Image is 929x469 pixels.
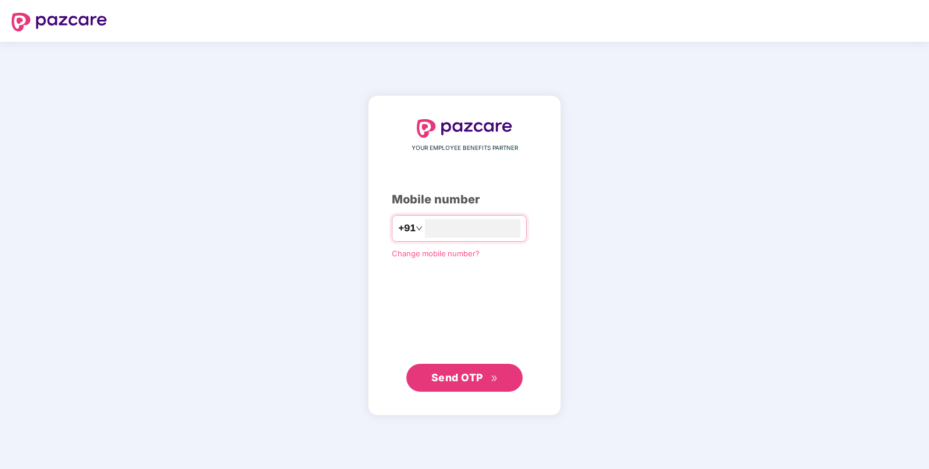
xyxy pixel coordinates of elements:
[491,375,498,382] span: double-right
[431,371,483,384] span: Send OTP
[406,364,523,392] button: Send OTPdouble-right
[12,13,107,31] img: logo
[392,249,480,258] a: Change mobile number?
[398,221,416,235] span: +91
[392,191,537,209] div: Mobile number
[412,144,518,153] span: YOUR EMPLOYEE BENEFITS PARTNER
[416,225,423,232] span: down
[417,119,512,138] img: logo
